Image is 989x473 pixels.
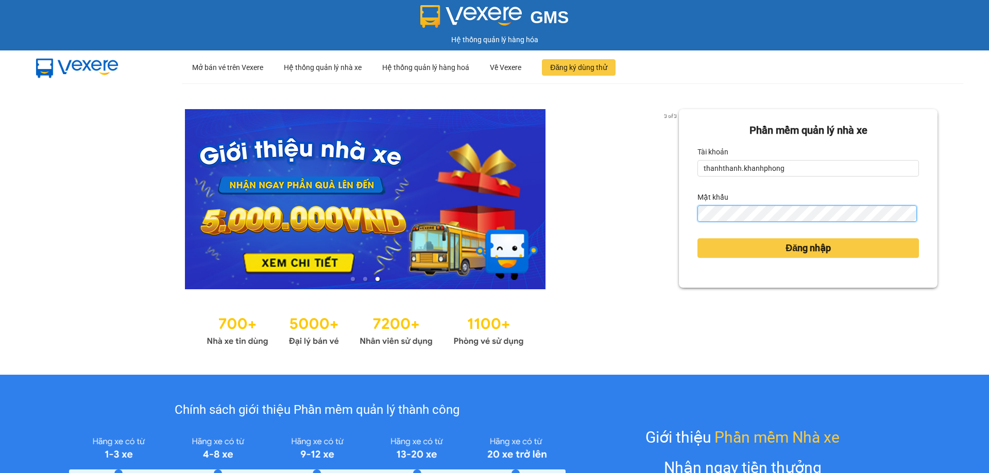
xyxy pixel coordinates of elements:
[376,277,380,281] li: slide item 3
[420,5,522,28] img: logo 2
[550,62,607,73] span: Đăng ký dùng thử
[645,425,840,449] div: Giới thiệu
[697,205,916,222] input: Mật khẩu
[697,189,728,205] label: Mật khẩu
[664,109,679,289] button: next slide / item
[52,109,66,289] button: previous slide / item
[207,310,524,349] img: Statistics.png
[697,160,919,177] input: Tài khoản
[3,34,986,45] div: Hệ thống quản lý hàng hóa
[530,8,569,27] span: GMS
[382,51,469,84] div: Hệ thống quản lý hàng hoá
[697,238,919,258] button: Đăng nhập
[420,15,569,24] a: GMS
[697,144,728,160] label: Tài khoản
[697,122,919,138] div: Phần mềm quản lý nhà xe
[363,277,367,281] li: slide item 2
[542,59,616,76] button: Đăng ký dùng thử
[351,277,355,281] li: slide item 1
[661,109,679,122] p: 3 of 3
[490,51,521,84] div: Về Vexere
[26,50,129,84] img: mbUUG5Q.png
[786,241,831,255] span: Đăng nhập
[192,51,263,84] div: Mở bán vé trên Vexere
[284,51,362,84] div: Hệ thống quản lý nhà xe
[714,425,840,449] span: Phần mềm Nhà xe
[69,400,565,420] div: Chính sách giới thiệu Phần mềm quản lý thành công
